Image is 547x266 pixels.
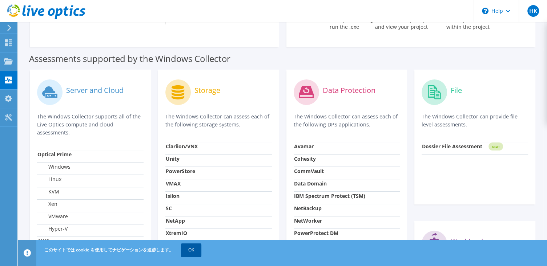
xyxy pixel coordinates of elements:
label: Windows [37,163,71,171]
p: The Windows Collector can provide file level assessments. [422,113,528,129]
p: The Windows Collector supports all of the Live Optics compute and cloud assessments. [37,113,144,137]
strong: XtremIO [166,230,187,236]
strong: Isilon [166,192,180,199]
strong: Cohesity [294,155,316,162]
strong: NetApp [166,217,185,224]
strong: PowerProtect DM [294,230,338,236]
strong: NetWorker [294,217,322,224]
strong: CommVault [294,168,324,175]
strong: Avamar [294,143,314,150]
span: HK [527,5,539,17]
p: The Windows Collector can assess each of the following DPS applications. [294,113,400,129]
label: Linux [37,176,61,183]
label: Storage [194,87,220,94]
label: Workloads [451,238,487,245]
strong: Data Domain [294,180,327,187]
strong: Optical Prime [37,151,72,158]
strong: Dossier File Assessment [422,143,482,150]
label: KVM [37,188,59,195]
a: OK [181,243,201,257]
label: View your data within the project [442,14,494,31]
strong: Unity [166,155,180,162]
strong: PowerStore [166,168,195,175]
label: Xen [37,200,57,208]
label: Unzip and run the .exe [327,14,361,31]
label: Hyper-V [37,225,68,232]
strong: Clariion/VNX [166,143,198,150]
tspan: NEW! [492,145,499,149]
label: Data Protection [323,87,375,94]
label: File [451,87,462,94]
strong: SC [166,205,172,212]
label: VMware [37,213,68,220]
strong: IBM Spectrum Protect (TSM) [294,192,365,199]
strong: NetBackup [294,205,322,212]
label: Log into the Live Optics portal and view your project [365,14,438,31]
span: このサイトでは cookie を使用してナビゲーションを追跡します。 [44,247,173,253]
label: Server and Cloud [66,87,124,94]
svg: \n [482,8,488,14]
label: Assessments supported by the Windows Collector [29,55,230,62]
strong: VMAX [166,180,181,187]
strong: AWS [37,238,49,245]
p: The Windows Collector can assess each of the following storage systems. [165,113,272,129]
